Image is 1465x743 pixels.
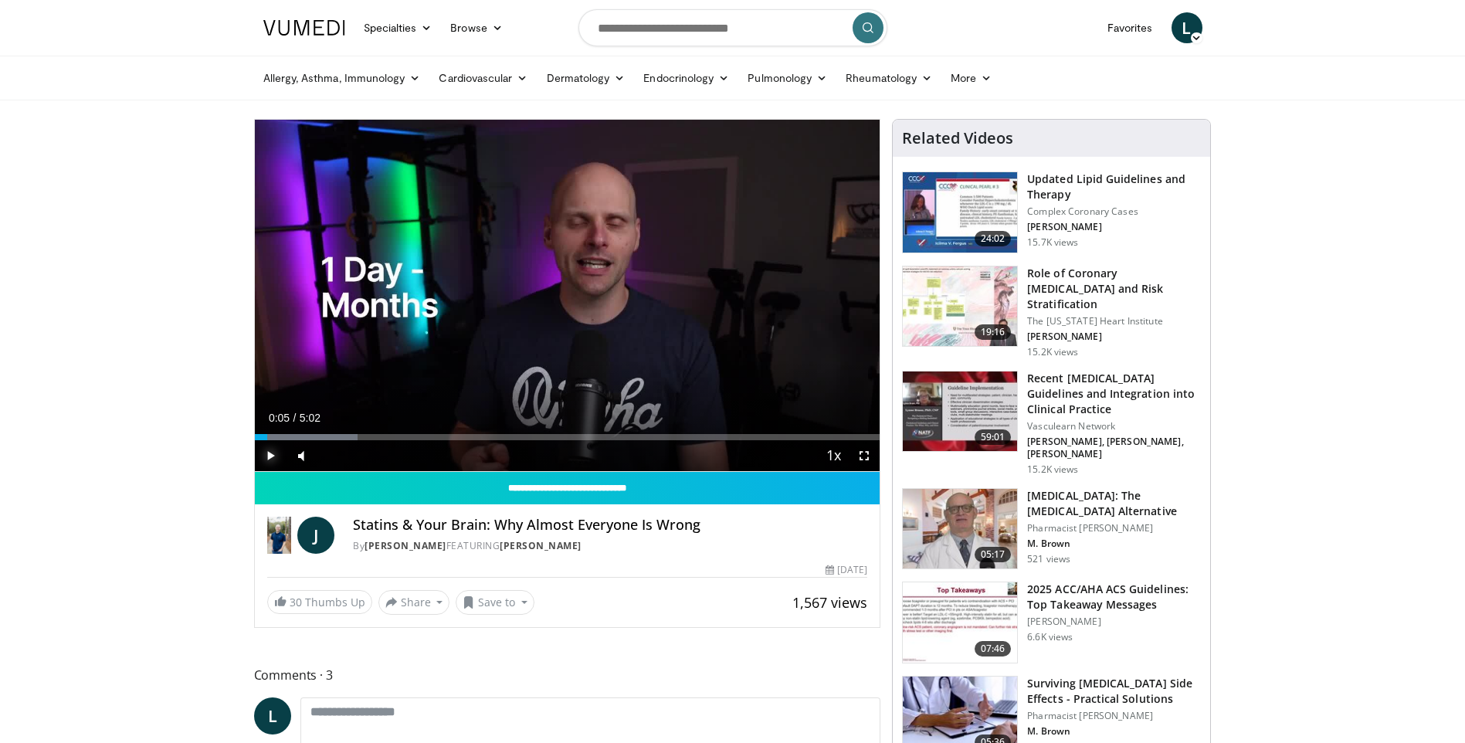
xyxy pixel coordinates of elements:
a: 07:46 2025 ACC/AHA ACS Guidelines: Top Takeaway Messages [PERSON_NAME] 6.6K views [902,582,1201,663]
a: Specialties [354,12,442,43]
a: L [1172,12,1202,43]
a: 30 Thumbs Up [267,590,372,614]
p: Pharmacist [PERSON_NAME] [1027,710,1201,722]
h3: Recent [MEDICAL_DATA] Guidelines and Integration into Clinical Practice [1027,371,1201,417]
a: 24:02 Updated Lipid Guidelines and Therapy Complex Coronary Cases [PERSON_NAME] 15.7K views [902,171,1201,253]
img: 1efa8c99-7b8a-4ab5-a569-1c219ae7bd2c.150x105_q85_crop-smart_upscale.jpg [903,266,1017,347]
a: 05:17 [MEDICAL_DATA]: The [MEDICAL_DATA] Alternative Pharmacist [PERSON_NAME] M. Brown 521 views [902,488,1201,570]
p: M. Brown [1027,725,1201,738]
span: Comments 3 [254,665,881,685]
a: J [297,517,334,554]
h3: [MEDICAL_DATA]: The [MEDICAL_DATA] Alternative [1027,488,1201,519]
span: 1,567 views [792,593,867,612]
a: 19:16 Role of Coronary [MEDICAL_DATA] and Risk Stratification The [US_STATE] Heart Institute [PER... [902,266,1201,358]
video-js: Video Player [255,120,880,472]
button: Playback Rate [818,440,849,471]
a: 59:01 Recent [MEDICAL_DATA] Guidelines and Integration into Clinical Practice Vasculearn Network ... [902,371,1201,476]
p: Vasculearn Network [1027,420,1201,433]
a: L [254,697,291,735]
h4: Related Videos [902,129,1013,148]
button: Fullscreen [849,440,880,471]
button: Share [378,590,450,615]
p: Pharmacist [PERSON_NAME] [1027,522,1201,534]
a: Allergy, Asthma, Immunology [254,63,430,93]
img: Dr. Jordan Rennicke [267,517,292,554]
span: 05:17 [975,547,1012,562]
input: Search topics, interventions [578,9,887,46]
a: [PERSON_NAME] [365,539,446,552]
a: [PERSON_NAME] [500,539,582,552]
a: Browse [441,12,512,43]
span: / [293,412,297,424]
a: Rheumatology [836,63,941,93]
div: [DATE] [826,563,867,577]
div: Progress Bar [255,434,880,440]
span: 30 [290,595,302,609]
button: Save to [456,590,534,615]
a: Dermatology [538,63,635,93]
a: Pulmonology [738,63,836,93]
p: 6.6K views [1027,631,1073,643]
button: Play [255,440,286,471]
a: Cardiovascular [429,63,537,93]
span: 19:16 [975,324,1012,340]
img: 369ac253-1227-4c00-b4e1-6e957fd240a8.150x105_q85_crop-smart_upscale.jpg [903,582,1017,663]
h3: 2025 ACC/AHA ACS Guidelines: Top Takeaway Messages [1027,582,1201,612]
img: 77f671eb-9394-4acc-bc78-a9f077f94e00.150x105_q85_crop-smart_upscale.jpg [903,172,1017,253]
a: Favorites [1098,12,1162,43]
p: [PERSON_NAME] [1027,616,1201,628]
h3: Surviving [MEDICAL_DATA] Side Effects - Practical Solutions [1027,676,1201,707]
p: 521 views [1027,553,1070,565]
p: The [US_STATE] Heart Institute [1027,315,1201,327]
h4: Statins & Your Brain: Why Almost Everyone Is Wrong [353,517,867,534]
h3: Role of Coronary [MEDICAL_DATA] and Risk Stratification [1027,266,1201,312]
p: Complex Coronary Cases [1027,205,1201,218]
span: 24:02 [975,231,1012,246]
p: M. Brown [1027,538,1201,550]
button: Mute [286,440,317,471]
div: By FEATURING [353,539,867,553]
p: [PERSON_NAME], [PERSON_NAME], [PERSON_NAME] [1027,436,1201,460]
img: 87825f19-cf4c-4b91-bba1-ce218758c6bb.150x105_q85_crop-smart_upscale.jpg [903,371,1017,452]
span: 5:02 [300,412,320,424]
img: ce9609b9-a9bf-4b08-84dd-8eeb8ab29fc6.150x105_q85_crop-smart_upscale.jpg [903,489,1017,569]
p: 15.2K views [1027,346,1078,358]
p: [PERSON_NAME] [1027,331,1201,343]
p: 15.2K views [1027,463,1078,476]
p: 15.7K views [1027,236,1078,249]
span: 0:05 [269,412,290,424]
h3: Updated Lipid Guidelines and Therapy [1027,171,1201,202]
span: 59:01 [975,429,1012,445]
a: Endocrinology [634,63,738,93]
a: More [941,63,1001,93]
p: [PERSON_NAME] [1027,221,1201,233]
span: 07:46 [975,641,1012,656]
img: VuMedi Logo [263,20,345,36]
